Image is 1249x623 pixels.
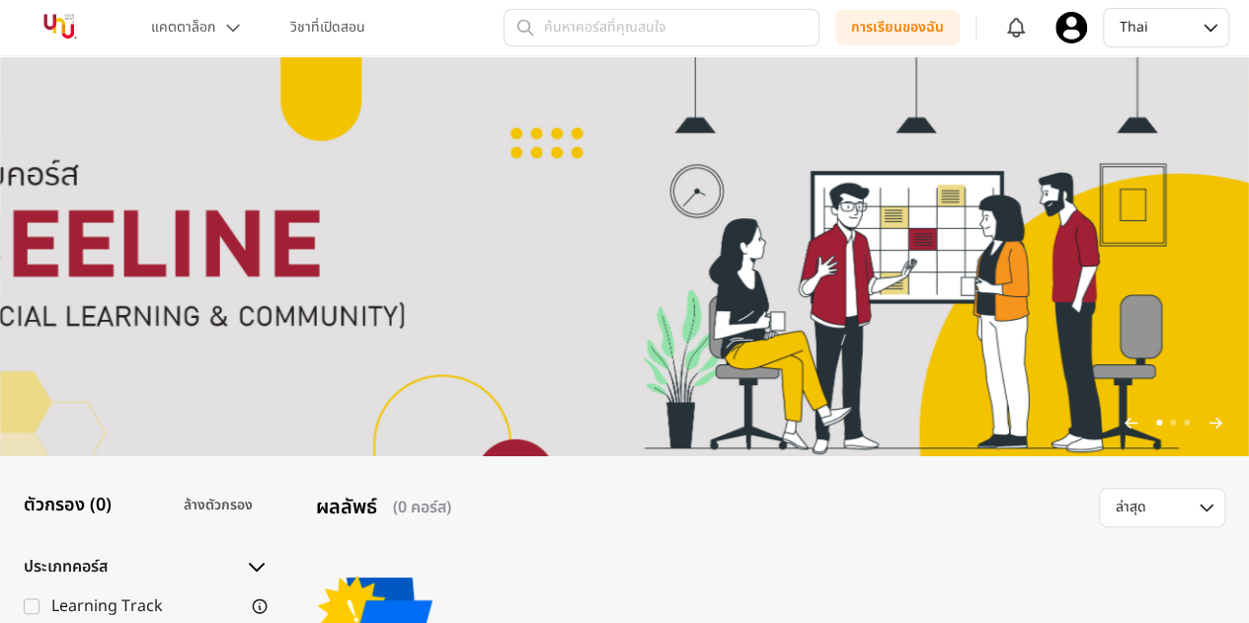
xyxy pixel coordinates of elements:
p: แคตตาล็อก [151,18,215,38]
button: ล้างตัวกรอง [168,488,269,523]
p: ตัวกรอง (0) [24,492,112,519]
div: ล่าสุด [1116,498,1172,517]
h3: ผลลัพธ์ [316,494,377,521]
div: Learning Track [51,594,163,618]
p: ล้างตัวกรอง [184,496,253,515]
button: แคตตาล็อก [139,10,255,45]
p: (0 คอร์ส) [393,496,451,519]
button: การเรียนของฉัน [835,10,960,45]
img: YourNextU Logo [20,10,100,45]
p: ประเภทคอร์ส [24,555,108,579]
input: ค้นหาคอร์สที่คุณสนใจ [504,9,820,46]
p: วิชาที่เปิดสอน [290,18,365,38]
button: วิชาที่เปิดสอน [278,10,377,45]
div: Thai [1120,18,1176,38]
p: การเรียนของฉัน [851,18,944,38]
